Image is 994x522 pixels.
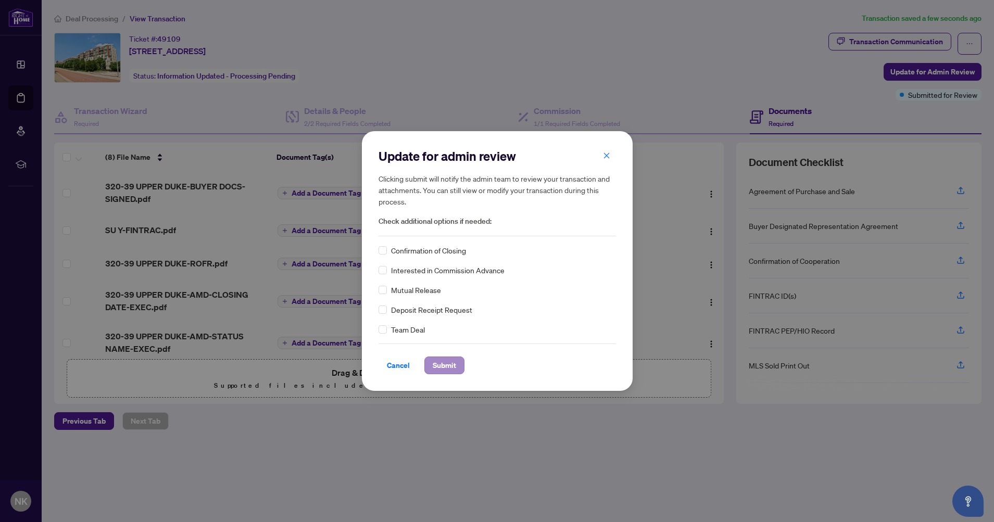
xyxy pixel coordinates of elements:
span: Cancel [387,357,410,374]
button: Submit [424,357,464,374]
span: Deposit Receipt Request [391,304,472,315]
span: Check additional options if needed: [379,215,616,227]
span: Interested in Commission Advance [391,264,505,276]
button: Open asap [952,486,984,517]
span: Submit [433,357,456,374]
span: close [603,152,610,159]
h2: Update for admin review [379,148,616,164]
h5: Clicking submit will notify the admin team to review your transaction and attachments. You can st... [379,173,616,207]
span: Confirmation of Closing [391,245,466,256]
span: Team Deal [391,324,425,335]
button: Cancel [379,357,418,374]
span: Mutual Release [391,284,441,296]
